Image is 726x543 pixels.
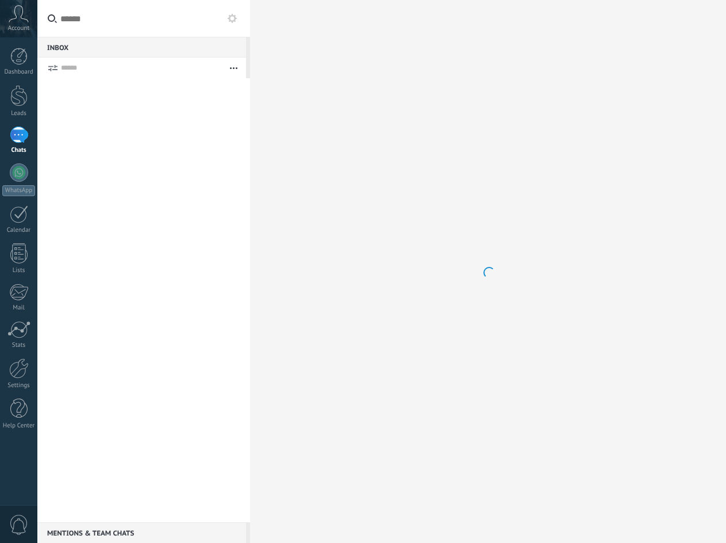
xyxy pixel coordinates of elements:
button: More [221,58,246,78]
div: Stats [2,342,36,349]
div: Help Center [2,422,36,430]
div: Mentions & Team chats [37,522,246,543]
div: Leads [2,110,36,117]
div: WhatsApp [2,185,35,196]
div: Settings [2,382,36,389]
div: Calendar [2,227,36,234]
span: Account [8,25,29,32]
div: Lists [2,267,36,274]
div: Mail [2,304,36,312]
div: Dashboard [2,68,36,76]
div: Inbox [37,37,246,58]
div: Chats [2,147,36,154]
